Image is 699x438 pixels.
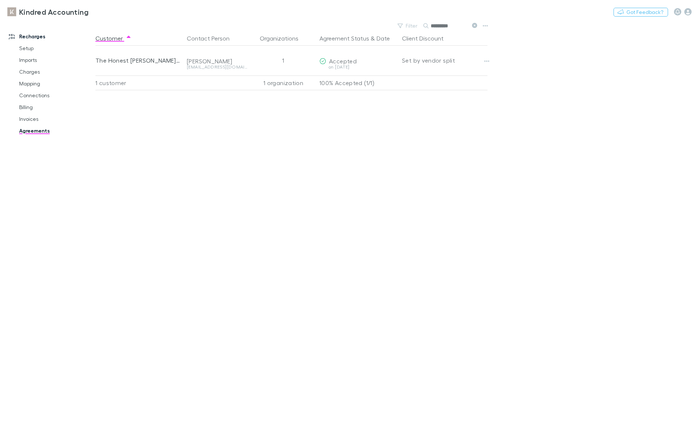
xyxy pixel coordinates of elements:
[319,76,396,90] p: 100% Accepted (1/1)
[1,31,94,42] a: Recharges
[250,46,317,75] div: 1
[12,113,94,125] a: Invoices
[402,46,487,75] div: Set by vendor split
[19,7,88,16] h3: Kindred Accounting
[260,31,307,46] button: Organizations
[95,31,132,46] button: Customer
[95,46,181,75] div: The Honest [PERSON_NAME] Pty Ltd
[7,7,16,16] img: Kindred Accounting's Logo
[12,90,94,101] a: Connections
[187,57,247,65] div: [PERSON_NAME]
[329,57,357,64] span: Accepted
[319,31,396,46] div: &
[319,65,396,69] div: on [DATE]
[377,31,390,46] button: Date
[12,42,94,54] a: Setup
[95,76,184,90] div: 1 customer
[12,66,94,78] a: Charges
[12,54,94,66] a: Imports
[614,8,668,17] button: Got Feedback?
[319,31,369,46] button: Agreement Status
[12,78,94,90] a: Mapping
[402,31,452,46] button: Client Discount
[187,31,238,46] button: Contact Person
[674,413,692,431] iframe: Intercom live chat
[394,21,422,30] button: Filter
[12,125,94,137] a: Agreements
[3,3,93,21] a: Kindred Accounting
[187,65,247,69] div: [EMAIL_ADDRESS][DOMAIN_NAME]
[12,101,94,113] a: Billing
[250,76,317,90] div: 1 organization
